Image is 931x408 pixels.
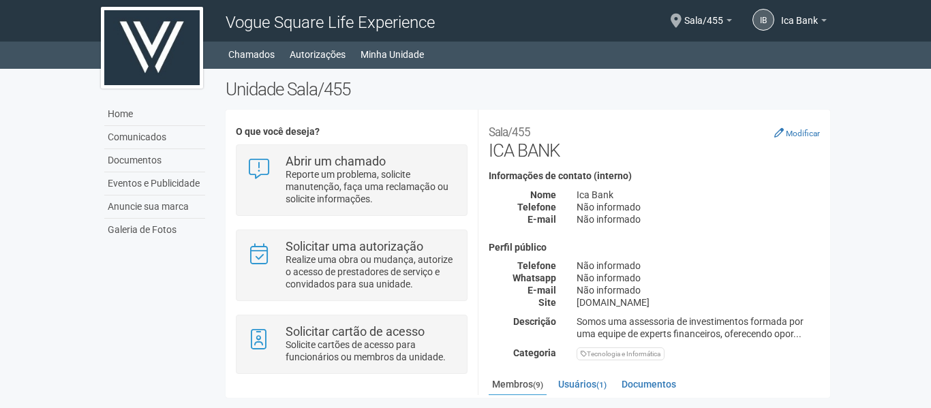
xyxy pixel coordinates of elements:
[489,171,820,181] h4: Informações de contato (interno)
[489,374,547,396] a: Membros(9)
[566,201,830,213] div: Não informado
[528,285,556,296] strong: E-mail
[555,374,610,394] a: Usuários(1)
[538,297,556,308] strong: Site
[528,214,556,225] strong: E-mail
[566,315,830,340] div: Somos uma assessoria de investimentos formada por uma equipe de experts financeiros, oferecendo o...
[566,272,830,284] div: Não informado
[684,2,723,26] span: Sala/455
[228,45,275,64] a: Chamados
[247,240,456,290] a: Solicitar uma autorização Realize uma obra ou mudança, autorize o acesso de prestadores de serviç...
[361,45,424,64] a: Minha Unidade
[286,253,457,290] p: Realize uma obra ou mudança, autorize o acesso de prestadores de serviço e convidados para sua un...
[752,9,774,31] a: IB
[517,260,556,271] strong: Telefone
[618,374,680,394] a: Documentos
[566,296,830,309] div: [DOMAIN_NAME]
[566,189,830,201] div: Ica Bank
[104,103,205,126] a: Home
[104,219,205,241] a: Galeria de Fotos
[566,284,830,296] div: Não informado
[517,202,556,213] strong: Telefone
[566,260,830,272] div: Não informado
[286,239,423,253] strong: Solicitar uma autorização
[513,347,556,358] strong: Categoria
[774,127,820,138] a: Modificar
[104,172,205,195] a: Eventos e Publicidade
[781,17,827,28] a: Ica Bank
[226,79,830,99] h2: Unidade Sala/455
[104,195,205,219] a: Anuncie sua marca
[489,120,820,161] h2: ICA BANK
[596,380,607,390] small: (1)
[533,380,543,390] small: (9)
[513,316,556,327] strong: Descrição
[513,272,556,283] strong: Whatsapp
[247,326,456,363] a: Solicitar cartão de acesso Solicite cartões de acesso para funcionários ou membros da unidade.
[286,168,457,205] p: Reporte um problema, solicite manutenção, faça uma reclamação ou solicite informações.
[286,154,386,168] strong: Abrir um chamado
[286,339,457,363] p: Solicite cartões de acesso para funcionários ou membros da unidade.
[286,324,425,339] strong: Solicitar cartão de acesso
[577,347,665,360] div: Tecnologia e Informática
[786,129,820,138] small: Modificar
[236,127,467,137] h4: O que você deseja?
[566,213,830,225] div: Não informado
[684,17,732,28] a: Sala/455
[489,242,820,253] h4: Perfil público
[104,149,205,172] a: Documentos
[290,45,346,64] a: Autorizações
[781,2,818,26] span: Ica Bank
[489,125,530,139] small: Sala/455
[226,13,435,32] span: Vogue Square Life Experience
[104,126,205,149] a: Comunicados
[101,7,203,89] img: logo.jpg
[247,155,456,205] a: Abrir um chamado Reporte um problema, solicite manutenção, faça uma reclamação ou solicite inform...
[530,189,556,200] strong: Nome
